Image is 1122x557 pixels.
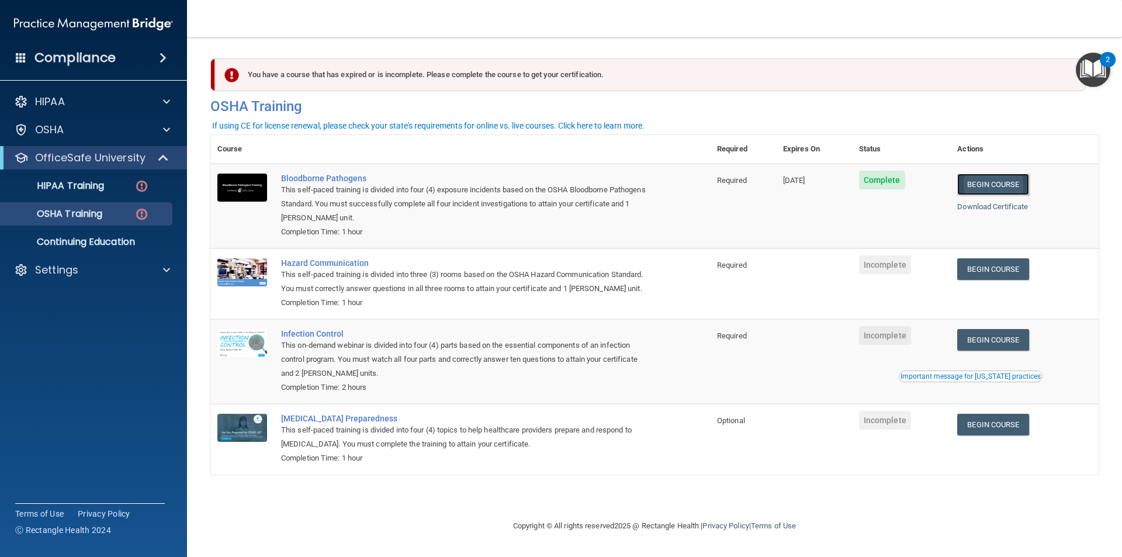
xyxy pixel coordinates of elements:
th: Expires On [776,135,852,164]
a: Begin Course [957,414,1028,435]
a: Bloodborne Pathogens [281,174,652,183]
span: Optional [717,416,745,425]
p: Settings [35,263,78,277]
img: danger-circle.6113f641.png [134,179,149,193]
p: Continuing Education [8,236,167,248]
a: Terms of Use [751,521,796,530]
p: OSHA Training [8,208,102,220]
div: This self-paced training is divided into four (4) exposure incidents based on the OSHA Bloodborne... [281,183,652,225]
h4: OSHA Training [210,98,1099,115]
span: Required [717,331,747,340]
span: Incomplete [859,411,911,430]
span: Required [717,176,747,185]
div: This self-paced training is divided into four (4) topics to help healthcare providers prepare and... [281,423,652,451]
a: Terms of Use [15,508,64,520]
div: Completion Time: 2 hours [281,380,652,395]
div: 2 [1106,60,1110,75]
a: OSHA [14,123,170,137]
img: PMB logo [14,12,173,36]
a: HIPAA [14,95,170,109]
a: Privacy Policy [78,508,130,520]
div: Completion Time: 1 hour [281,451,652,465]
a: Infection Control [281,329,652,338]
p: OSHA [35,123,64,137]
div: Completion Time: 1 hour [281,296,652,310]
a: Settings [14,263,170,277]
a: Begin Course [957,174,1028,195]
a: [MEDICAL_DATA] Preparedness [281,414,652,423]
p: HIPAA Training [8,180,104,192]
a: Privacy Policy [702,521,749,530]
button: Open Resource Center, 2 new notifications [1076,53,1110,87]
div: Copyright © All rights reserved 2025 @ Rectangle Health | | [441,507,868,545]
span: Complete [859,171,905,189]
div: Important message for [US_STATE] practices [901,373,1041,380]
th: Actions [950,135,1099,164]
p: HIPAA [35,95,65,109]
img: danger-circle.6113f641.png [134,207,149,222]
button: If using CE for license renewal, please check your state's requirements for online vs. live cours... [210,120,646,132]
span: Ⓒ Rectangle Health 2024 [15,524,111,536]
div: If using CE for license renewal, please check your state's requirements for online vs. live cours... [212,122,645,130]
p: OfficeSafe University [35,151,146,165]
th: Status [852,135,951,164]
a: Begin Course [957,258,1028,280]
span: Incomplete [859,326,911,345]
iframe: Drift Widget Chat Controller [920,474,1108,521]
span: Incomplete [859,255,911,274]
div: This self-paced training is divided into three (3) rooms based on the OSHA Hazard Communication S... [281,268,652,296]
th: Required [710,135,776,164]
div: Completion Time: 1 hour [281,225,652,239]
img: exclamation-circle-solid-danger.72ef9ffc.png [224,68,239,82]
th: Course [210,135,274,164]
span: [DATE] [783,176,805,185]
div: You have a course that has expired or is incomplete. Please complete the course to get your certi... [215,58,1086,91]
a: Hazard Communication [281,258,652,268]
a: Begin Course [957,329,1028,351]
a: Download Certificate [957,202,1028,211]
span: Required [717,261,747,269]
div: This on-demand webinar is divided into four (4) parts based on the essential components of an inf... [281,338,652,380]
h4: Compliance [34,50,116,66]
a: OfficeSafe University [14,151,169,165]
button: Read this if you are a dental practitioner in the state of CA [899,371,1043,382]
